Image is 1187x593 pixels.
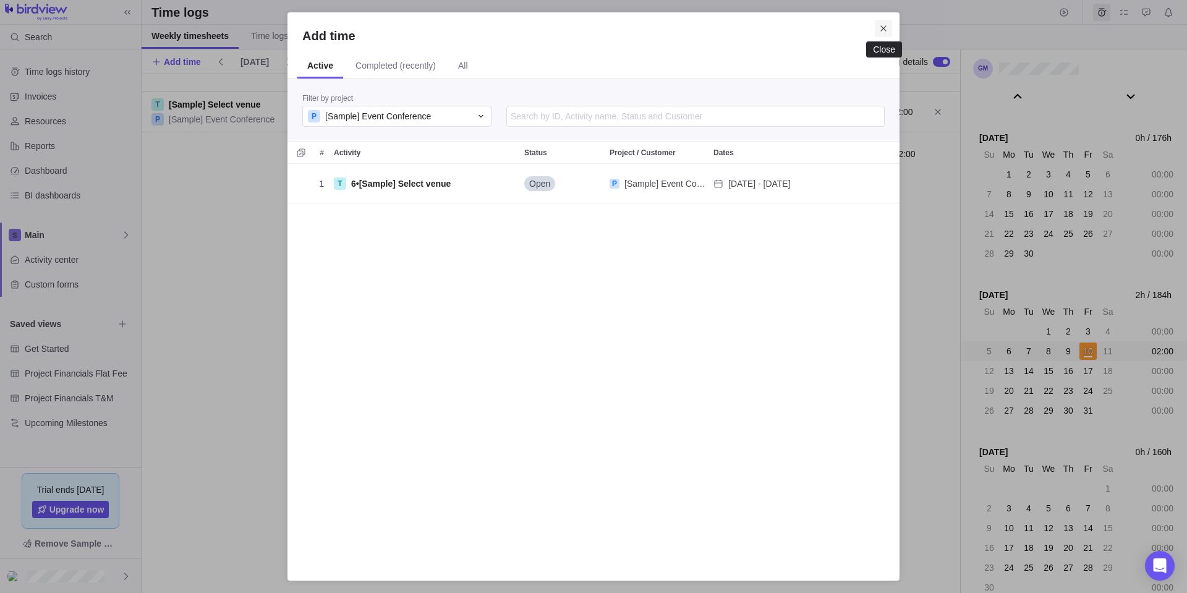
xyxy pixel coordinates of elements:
[287,12,900,581] div: Add time
[713,147,734,159] span: Dates
[320,147,324,159] span: #
[875,20,892,37] span: Close
[458,59,468,72] span: All
[1145,551,1175,581] div: Open Intercom Messenger
[325,110,431,122] span: [Sample] Event Conference
[307,59,333,72] span: Active
[708,142,868,163] div: Dates
[302,27,885,45] h2: Add time
[351,179,356,189] span: 6
[610,147,676,159] span: Project / Customer
[329,164,519,203] div: Activity
[519,164,605,203] div: Status
[319,177,324,190] span: 1
[873,45,895,54] div: Close
[624,177,708,190] span: [Sample] Event Conference
[308,110,320,122] div: P
[334,147,360,159] span: Activity
[605,164,708,203] div: Project / Customer
[529,177,550,190] span: Open
[351,177,451,190] span: •
[334,177,346,190] div: T
[506,106,885,127] input: Search by ID, Activity name, Status and Customer
[524,147,547,159] span: Status
[605,142,708,163] div: Project / Customer
[355,59,436,72] span: Completed (recently)
[302,93,491,106] div: Filter by project
[359,179,451,189] span: [Sample] Select venue
[287,164,900,566] div: grid
[610,179,619,189] div: P
[519,142,605,163] div: Status
[329,142,519,163] div: Activity
[728,177,791,190] span: Oct 20 - Oct 24
[292,144,310,161] span: Selection mode
[708,164,868,203] div: Dates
